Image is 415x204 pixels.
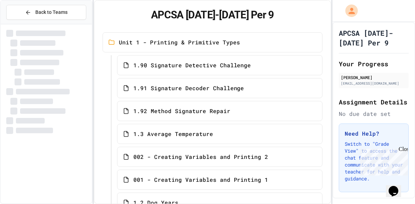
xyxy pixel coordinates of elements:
h1: APCSA [DATE]-[DATE] Per 9 [339,28,409,48]
span: 1.3 Average Temperature [133,130,213,138]
div: No due date set [339,110,409,118]
h1: APCSA [DATE]-[DATE] Per 9 [103,9,323,21]
span: 1.92 Method Signature Repair [133,107,230,115]
span: 1.91 Signature Decoder Challenge [133,84,244,92]
iframe: chat widget [357,146,408,176]
p: Switch to "Grade View" to access the chat feature and communicate with your teacher for help and ... [345,141,403,182]
span: 1.90 Signature Detective Challenge [133,61,251,69]
iframe: chat widget [386,176,408,197]
span: Back to Teams [35,9,68,16]
span: Unit 1 - Printing & Primitive Types [119,38,240,46]
button: Back to Teams [6,5,86,20]
div: Chat with us now!Close [3,3,48,44]
a: 1.90 Signature Detective Challenge [117,55,323,75]
a: 001 - Creating Variables and Printing 1 [117,170,323,190]
h2: Your Progress [339,59,409,69]
span: 001 - Creating Variables and Printing 1 [133,176,268,184]
a: 1.92 Method Signature Repair [117,101,323,121]
div: [EMAIL_ADDRESS][DOMAIN_NAME] [341,81,407,86]
div: My Account [338,3,360,19]
h3: Need Help? [345,129,403,138]
a: 1.91 Signature Decoder Challenge [117,78,323,98]
div: [PERSON_NAME] [341,74,407,80]
h2: Assignment Details [339,97,409,107]
a: 002 - Creating Variables and Printing 2 [117,147,323,167]
a: 1.3 Average Temperature [117,124,323,144]
span: 002 - Creating Variables and Printing 2 [133,153,268,161]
